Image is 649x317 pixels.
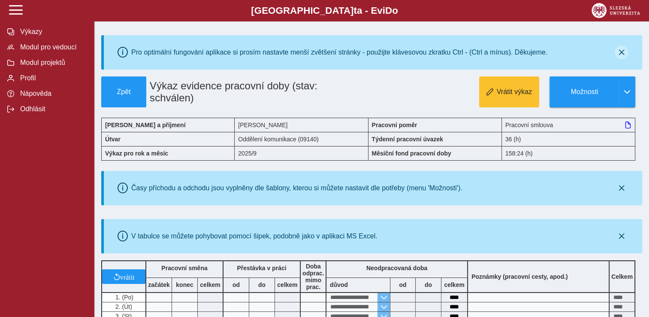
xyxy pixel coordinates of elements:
[131,49,547,56] div: Pro optimální fungování aplikace si prosím nastavte menší zvětšení stránky - použijte klávesovou ...
[172,281,197,288] b: konec
[385,5,392,16] span: D
[372,150,451,157] b: Měsíční fond pracovní doby
[102,269,145,284] button: vrátit
[26,5,623,16] b: [GEOGRAPHIC_DATA] a - Evi
[131,232,377,240] div: V tabulce se můžete pohybovat pomocí šipek, podobně jako v aplikaci MS Excel.
[372,136,444,143] b: Týdenní pracovní úvazek
[235,118,368,132] div: [PERSON_NAME]
[120,273,135,280] span: vrátit
[18,74,87,82] span: Profil
[502,132,635,146] div: 36 (h)
[101,76,146,107] button: Zpět
[18,90,87,98] span: Nápověda
[114,303,132,310] span: 2. (Út)
[502,146,635,161] div: 158:24 (h)
[198,281,223,288] b: celkem
[502,118,635,132] div: Pracovní smlouva
[497,88,532,96] span: Vrátit výkaz
[237,265,286,271] b: Přestávka v práci
[223,281,249,288] b: od
[390,281,415,288] b: od
[161,265,207,271] b: Pracovní směna
[302,263,324,290] b: Doba odprac. mimo prac.
[557,88,612,96] span: Možnosti
[105,150,168,157] b: Výkaz pro rok a měsíc
[235,132,368,146] div: Oddělení komunikace (09140)
[105,88,142,96] span: Zpět
[131,184,462,192] div: Časy příchodu a odchodu jsou vyplněny dle šablony, kterou si můžete nastavit dle potřeby (menu 'M...
[416,281,441,288] b: do
[611,273,633,280] b: Celkem
[592,3,640,18] img: logo_web_su.png
[353,5,356,16] span: t
[372,122,417,128] b: Pracovní poměr
[235,146,368,161] div: 2025/9
[18,105,87,113] span: Odhlásit
[146,281,172,288] b: začátek
[549,76,619,107] button: Možnosti
[18,43,87,51] span: Modul pro vedoucí
[275,281,300,288] b: celkem
[114,294,133,301] span: 1. (Po)
[468,273,571,280] b: Poznámky (pracovní cesty, apod.)
[105,136,121,143] b: Útvar
[330,281,348,288] b: důvod
[249,281,275,288] b: do
[479,76,539,107] button: Vrátit výkaz
[146,76,326,107] h1: Výkaz evidence pracovní doby (stav: schválen)
[18,28,87,36] span: Výkazy
[105,122,185,128] b: [PERSON_NAME] a příjmení
[18,59,87,67] span: Modul projektů
[441,281,467,288] b: celkem
[392,5,398,16] span: o
[366,265,427,271] b: Neodpracovaná doba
